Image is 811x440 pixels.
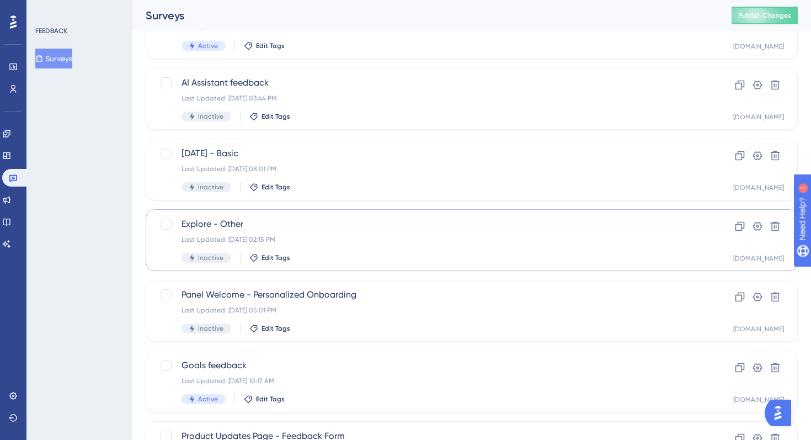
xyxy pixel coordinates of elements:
[733,183,784,192] div: [DOMAIN_NAME]
[77,6,80,14] div: 1
[182,359,674,372] span: Goals feedback
[262,183,290,192] span: Edit Tags
[182,76,674,89] span: AI Assistant feedback
[182,377,674,385] div: Last Updated: [DATE] 10:17 AM
[35,49,72,68] button: Surveys
[256,395,285,404] span: Edit Tags
[256,41,285,50] span: Edit Tags
[198,395,218,404] span: Active
[733,325,784,333] div: [DOMAIN_NAME]
[733,254,784,263] div: [DOMAIN_NAME]
[198,324,223,333] span: Inactive
[182,235,674,244] div: Last Updated: [DATE] 02:15 PM
[35,26,67,35] div: FEEDBACK
[249,253,290,262] button: Edit Tags
[249,183,290,192] button: Edit Tags
[182,288,674,301] span: Panel Welcome - Personalized Onboarding
[198,183,223,192] span: Inactive
[765,396,798,430] iframe: UserGuiding AI Assistant Launcher
[738,11,791,20] span: Publish Changes
[182,218,674,231] span: Explore - Other
[198,253,223,262] span: Inactive
[182,165,674,173] div: Last Updated: [DATE] 08:01 PM
[249,324,290,333] button: Edit Tags
[249,112,290,121] button: Edit Tags
[733,42,784,51] div: [DOMAIN_NAME]
[182,306,674,315] div: Last Updated: [DATE] 05:01 PM
[262,253,290,262] span: Edit Tags
[732,7,798,24] button: Publish Changes
[182,147,674,160] span: [DATE] - Basic
[262,324,290,333] span: Edit Tags
[198,41,218,50] span: Active
[262,112,290,121] span: Edit Tags
[182,94,674,103] div: Last Updated: [DATE] 03:44 PM
[244,41,285,50] button: Edit Tags
[244,395,285,404] button: Edit Tags
[198,112,223,121] span: Inactive
[146,8,704,23] div: Surveys
[26,3,69,16] span: Need Help?
[733,113,784,121] div: [DOMAIN_NAME]
[733,395,784,404] div: [DOMAIN_NAME]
